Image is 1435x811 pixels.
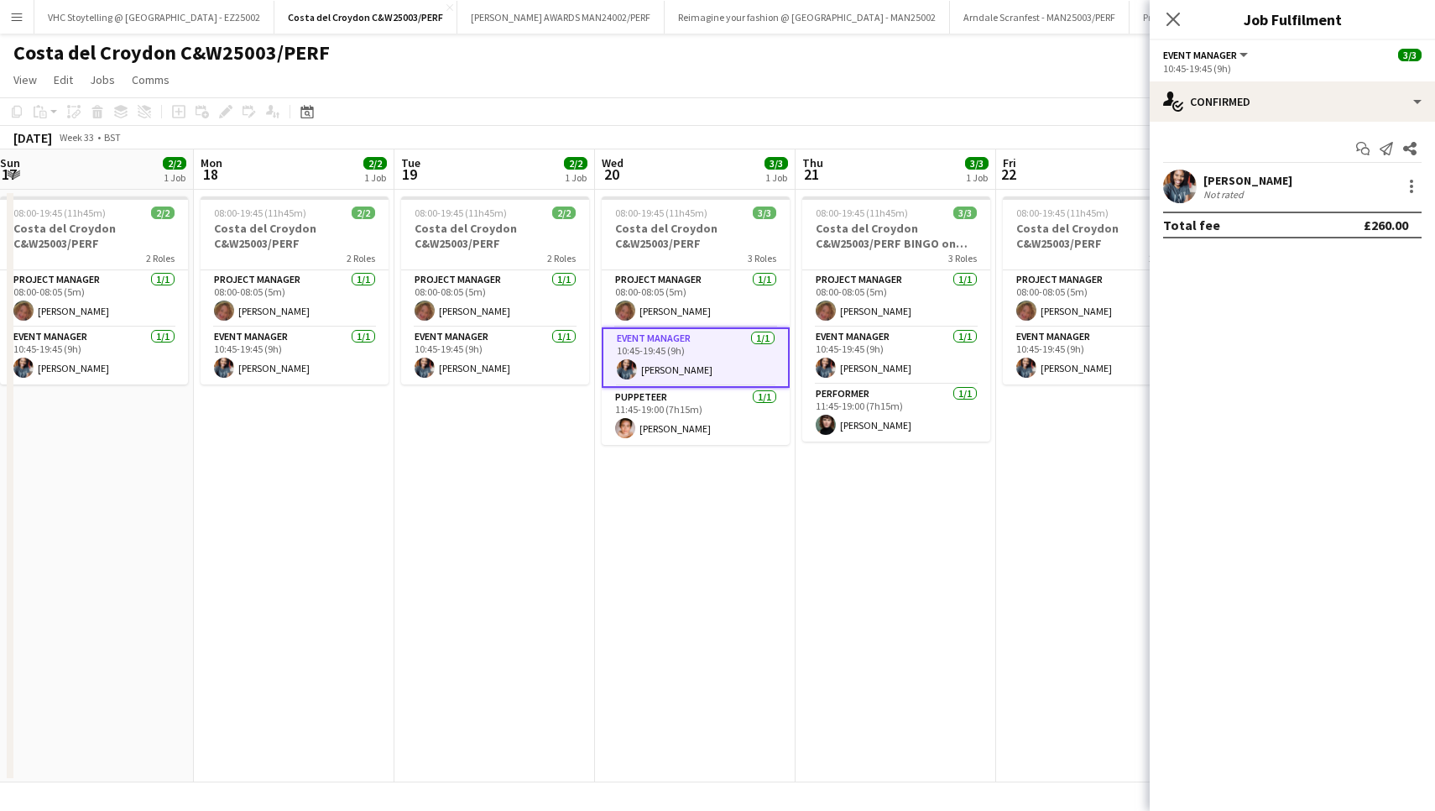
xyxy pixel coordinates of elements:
[415,207,507,219] span: 08:00-19:45 (11h45m)
[13,207,106,219] span: 08:00-19:45 (11h45m)
[1203,188,1247,201] div: Not rated
[602,221,790,251] h3: Costa del Croydon C&W25003/PERF
[83,69,122,91] a: Jobs
[602,327,790,388] app-card-role: Event Manager1/110:45-19:45 (9h)[PERSON_NAME]
[602,388,790,445] app-card-role: Puppeteer1/111:45-19:00 (7h15m)[PERSON_NAME]
[1364,217,1408,233] div: £260.00
[753,207,776,219] span: 3/3
[1149,252,1177,264] span: 2 Roles
[1003,270,1191,327] app-card-role: Project Manager1/108:00-08:05 (5m)[PERSON_NAME]
[565,171,587,184] div: 1 Job
[966,171,988,184] div: 1 Job
[1203,173,1292,188] div: [PERSON_NAME]
[151,207,175,219] span: 2/2
[1150,81,1435,122] div: Confirmed
[401,327,589,385] app-card-role: Event Manager1/110:45-19:45 (9h)[PERSON_NAME]
[146,252,175,264] span: 2 Roles
[948,252,977,264] span: 3 Roles
[163,157,186,170] span: 2/2
[764,157,788,170] span: 3/3
[547,252,576,264] span: 2 Roles
[602,270,790,327] app-card-role: Project Manager1/108:00-08:05 (5m)[PERSON_NAME]
[802,270,990,327] app-card-role: Project Manager1/108:00-08:05 (5m)[PERSON_NAME]
[363,157,387,170] span: 2/2
[1163,217,1220,233] div: Total fee
[552,207,576,219] span: 2/2
[90,72,115,87] span: Jobs
[352,207,375,219] span: 2/2
[1163,62,1422,75] div: 10:45-19:45 (9h)
[125,69,176,91] a: Comms
[1016,207,1109,219] span: 08:00-19:45 (11h45m)
[457,1,665,34] button: [PERSON_NAME] AWARDS MAN24002/PERF
[1000,165,1016,184] span: 22
[164,171,185,184] div: 1 Job
[1398,49,1422,61] span: 3/3
[198,165,222,184] span: 18
[201,196,389,385] app-job-card: 08:00-19:45 (11h45m)2/2Costa del Croydon C&W25003/PERF2 RolesProject Manager1/108:00-08:05 (5m)[P...
[564,157,587,170] span: 2/2
[802,155,823,170] span: Thu
[599,165,624,184] span: 20
[965,157,989,170] span: 3/3
[201,327,389,385] app-card-role: Event Manager1/110:45-19:45 (9h)[PERSON_NAME]
[201,155,222,170] span: Mon
[800,165,823,184] span: 21
[401,270,589,327] app-card-role: Project Manager1/108:00-08:05 (5m)[PERSON_NAME]
[615,207,707,219] span: 08:00-19:45 (11h45m)
[55,131,97,144] span: Week 33
[802,221,990,251] h3: Costa del Croydon C&W25003/PERF BINGO on the BEACH
[953,207,977,219] span: 3/3
[1003,155,1016,170] span: Fri
[47,69,80,91] a: Edit
[602,196,790,445] app-job-card: 08:00-19:45 (11h45m)3/3Costa del Croydon C&W25003/PERF3 RolesProject Manager1/108:00-08:05 (5m)[P...
[201,270,389,327] app-card-role: Project Manager1/108:00-08:05 (5m)[PERSON_NAME]
[1003,327,1191,385] app-card-role: Event Manager1/110:45-19:45 (9h)[PERSON_NAME]
[347,252,375,264] span: 2 Roles
[802,385,990,442] app-card-role: Performer1/111:45-19:00 (7h15m)[PERSON_NAME]
[602,155,624,170] span: Wed
[401,221,589,251] h3: Costa del Croydon C&W25003/PERF
[1130,1,1331,34] button: Pride @ Manchester Arndale - MAN25004
[34,1,274,34] button: VHC Stoytelling @ [GEOGRAPHIC_DATA] - EZ25002
[1150,8,1435,30] h3: Job Fulfilment
[13,129,52,146] div: [DATE]
[1003,221,1191,251] h3: Costa del Croydon C&W25003/PERF
[13,72,37,87] span: View
[765,171,787,184] div: 1 Job
[104,131,121,144] div: BST
[1163,49,1237,61] span: Event Manager
[802,327,990,385] app-card-role: Event Manager1/110:45-19:45 (9h)[PERSON_NAME]
[802,196,990,442] app-job-card: 08:00-19:45 (11h45m)3/3Costa del Croydon C&W25003/PERF BINGO on the BEACH3 RolesProject Manager1/...
[274,1,457,34] button: Costa del Croydon C&W25003/PERF
[401,196,589,385] app-job-card: 08:00-19:45 (11h45m)2/2Costa del Croydon C&W25003/PERF2 RolesProject Manager1/108:00-08:05 (5m)[P...
[132,72,170,87] span: Comms
[816,207,908,219] span: 08:00-19:45 (11h45m)
[399,165,420,184] span: 19
[13,40,330,65] h1: Costa del Croydon C&W25003/PERF
[401,155,420,170] span: Tue
[54,72,73,87] span: Edit
[1163,49,1250,61] button: Event Manager
[950,1,1130,34] button: Arndale Scranfest - MAN25003/PERF
[7,69,44,91] a: View
[364,171,386,184] div: 1 Job
[665,1,950,34] button: Reimagine your fashion @ [GEOGRAPHIC_DATA] - MAN25002
[748,252,776,264] span: 3 Roles
[1003,196,1191,385] app-job-card: 08:00-19:45 (11h45m)2/2Costa del Croydon C&W25003/PERF2 RolesProject Manager1/108:00-08:05 (5m)[P...
[214,207,306,219] span: 08:00-19:45 (11h45m)
[201,221,389,251] h3: Costa del Croydon C&W25003/PERF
